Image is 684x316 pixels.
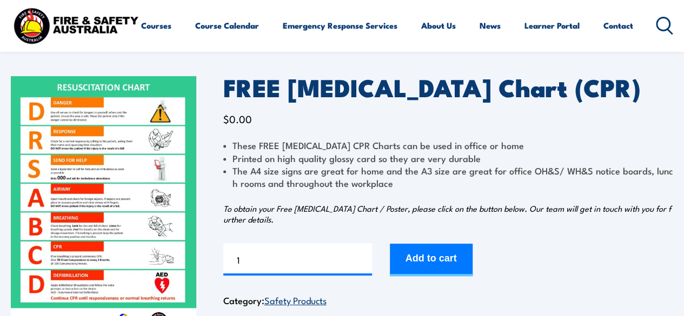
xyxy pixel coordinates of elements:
[264,293,327,306] a: Safety Products
[223,111,252,126] bdi: 0.00
[223,243,372,275] input: Product quantity
[603,12,633,38] a: Contact
[223,152,674,164] li: Printed on high quality glossy card so they are very durable
[195,12,259,38] a: Course Calendar
[421,12,456,38] a: About Us
[223,293,327,307] span: Category:
[480,12,501,38] a: News
[390,244,473,276] button: Add to cart
[223,76,674,97] h1: FREE [MEDICAL_DATA] Chart (CPR)
[223,203,671,225] em: To obtain your Free [MEDICAL_DATA] Chart / Poster, please click on the button below. Our team wil...
[141,12,171,38] a: Courses
[223,111,229,126] span: $
[283,12,397,38] a: Emergency Response Services
[223,164,674,190] li: The A4 size signs are great for home and the A3 size are great for office OH&S/ WH&S notice board...
[524,12,580,38] a: Learner Portal
[223,139,674,151] li: These FREE [MEDICAL_DATA] CPR Charts can be used in office or home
